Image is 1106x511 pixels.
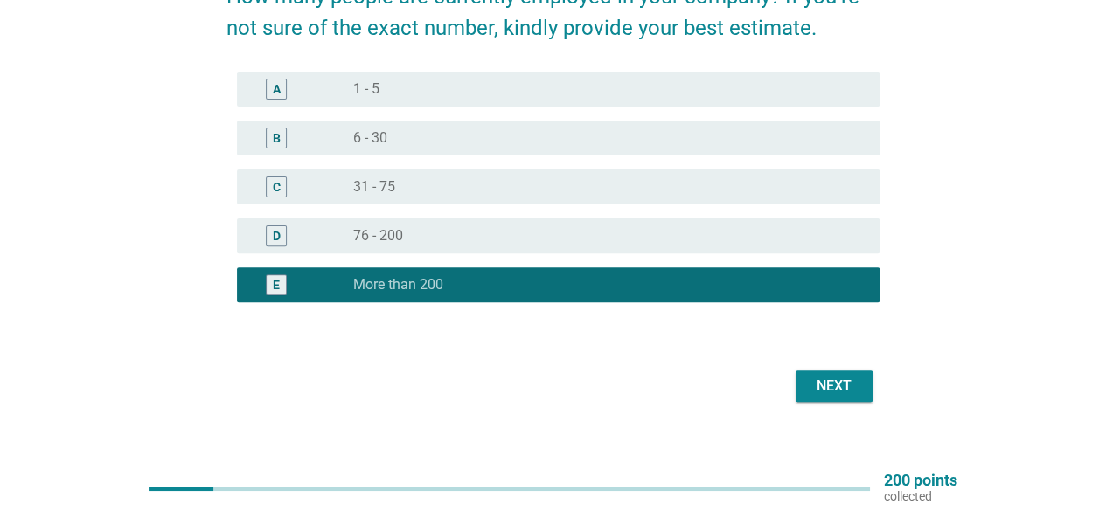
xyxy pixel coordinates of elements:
[273,129,281,148] div: B
[353,276,443,293] label: More than 200
[273,276,280,294] div: E
[273,227,281,245] div: D
[796,370,873,402] button: Next
[884,473,957,488] p: 200 points
[353,129,387,147] label: 6 - 30
[273,178,281,197] div: C
[353,80,379,98] label: 1 - 5
[353,227,403,245] label: 76 - 200
[884,488,957,504] p: collected
[273,80,281,99] div: A
[810,376,859,397] div: Next
[353,178,395,196] label: 31 - 75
